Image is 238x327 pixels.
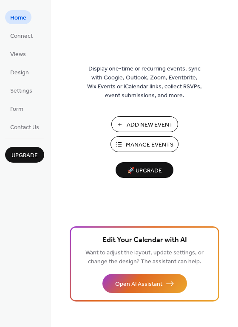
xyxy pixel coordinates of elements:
[10,87,32,96] span: Settings
[87,65,202,100] span: Display one-time or recurring events, sync with Google, Outlook, Zoom, Eventbrite, Wix Events or ...
[126,141,173,149] span: Manage Events
[10,123,39,132] span: Contact Us
[5,28,38,42] a: Connect
[5,147,44,163] button: Upgrade
[85,247,204,268] span: Want to adjust the layout, update settings, or change the design? The assistant can help.
[127,121,173,130] span: Add New Event
[5,10,31,24] a: Home
[110,136,178,152] button: Manage Events
[5,101,28,116] a: Form
[10,105,23,114] span: Form
[102,234,187,246] span: Edit Your Calendar with AI
[116,162,173,178] button: 🚀 Upgrade
[10,32,33,41] span: Connect
[5,120,44,134] a: Contact Us
[5,47,31,61] a: Views
[111,116,178,132] button: Add New Event
[115,280,162,289] span: Open AI Assistant
[102,274,187,293] button: Open AI Assistant
[5,65,34,79] a: Design
[11,151,38,160] span: Upgrade
[10,14,26,23] span: Home
[10,68,29,77] span: Design
[5,83,37,97] a: Settings
[10,50,26,59] span: Views
[121,165,168,177] span: 🚀 Upgrade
